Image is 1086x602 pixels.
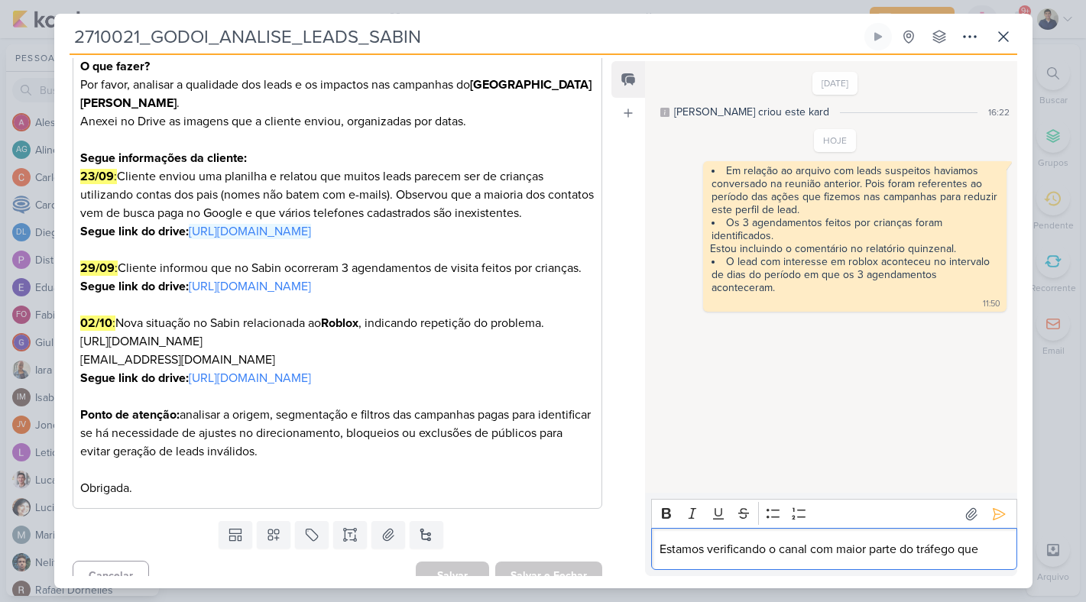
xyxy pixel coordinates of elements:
[80,261,118,276] mark: :
[73,561,149,591] button: Cancelar
[80,407,180,422] strong: Ponto de atenção:
[80,259,594,296] p: Cliente informou que no Sabin ocorreram 3 agendamentos de visita feitos por crianças.
[80,314,594,387] p: Nova situação no Sabin relacionada ao , indicando repetição do problema. [URL][DOMAIN_NAME] [EMAI...
[712,164,999,216] li: Em relação ao arquivo com leads suspeitos haviamos conversado na reunião anterior. Pois foram ref...
[988,105,1010,119] div: 16:22
[80,59,150,74] strong: O que fazer?
[70,23,861,50] input: Kard Sem Título
[80,167,594,241] p: Cliente enviou uma planilha e relatou que muitos leads parecem ser de crianças utilizando contas ...
[80,224,189,239] strong: Segue link do drive:
[80,279,189,294] strong: Segue link do drive:
[80,406,594,497] p: analisar a origem, segmentação e filtros das campanhas pagas para identificar se há necessidade d...
[80,112,594,167] p: Anexei no Drive as imagens que a cliente enviou, organizadas por datas.
[983,298,1000,310] div: 11:50
[80,169,114,184] strong: 23/09
[651,528,1016,570] div: Editor editing area: main
[80,261,115,276] strong: 29/09
[674,104,829,120] div: Aline criou este kard
[73,46,603,510] div: Editor editing area: main
[712,255,999,294] li: O lead com interesse em roblox aconteceu no intervalo de dias do período em que os 3 agendamentos...
[710,242,999,255] div: Estou incluindo o comentário no relatório quinzenal.
[80,169,117,184] mark: :
[660,540,1009,558] p: Estamos verificando o canal com maior parte do tráfego que
[80,316,112,331] strong: 02/10
[712,216,999,242] li: Os 3 agendamentos feitos por crianças foram identificados.
[321,316,358,331] strong: Roblox
[189,279,311,294] a: [URL][DOMAIN_NAME]
[80,316,115,331] mark: :
[660,108,669,117] div: Este log é visível à todos no kard
[80,57,594,112] p: Por favor, analisar a qualidade dos leads e os impactos nas campanhas do .
[80,371,189,386] strong: Segue link do drive:
[651,499,1016,529] div: Editor toolbar
[872,31,884,43] div: Ligar relógio
[189,224,311,239] a: [URL][DOMAIN_NAME]
[189,371,311,386] a: [URL][DOMAIN_NAME]
[80,150,247,166] strong: Segue informações da cliente:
